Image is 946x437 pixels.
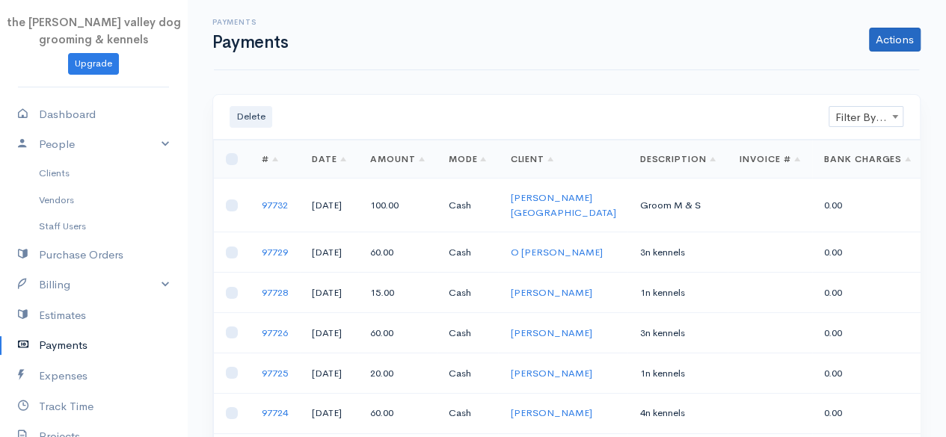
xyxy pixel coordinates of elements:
[510,367,592,379] a: [PERSON_NAME]
[437,232,499,273] td: Cash
[262,246,288,258] a: 97729
[437,313,499,353] td: Cash
[300,313,358,353] td: [DATE]
[358,179,437,232] td: 100.00
[437,393,499,433] td: Cash
[627,353,728,393] td: 1n kennels
[262,286,288,299] a: 97728
[510,246,602,258] a: O [PERSON_NAME]
[812,179,924,232] td: 0.00
[262,406,288,419] a: 97724
[437,353,499,393] td: Cash
[300,393,358,433] td: [DATE]
[68,53,119,75] a: Upgrade
[300,353,358,393] td: [DATE]
[262,367,288,379] a: 97725
[312,153,346,165] a: Date
[449,153,487,165] a: Mode
[824,153,912,165] a: Bank Charges
[627,313,728,353] td: 3n kennels
[212,18,288,26] h6: Payments
[812,313,924,353] td: 0.00
[300,179,358,232] td: [DATE]
[510,191,615,219] a: [PERSON_NAME][GEOGRAPHIC_DATA]
[740,153,800,165] a: Invoice #
[437,273,499,313] td: Cash
[812,273,924,313] td: 0.00
[230,106,272,128] button: Delete
[262,326,288,339] a: 97726
[812,232,924,273] td: 0.00
[510,326,592,339] a: [PERSON_NAME]
[7,15,181,46] span: the [PERSON_NAME] valley dog grooming & kennels
[358,353,437,393] td: 20.00
[627,273,728,313] td: 1n kennels
[300,273,358,313] td: [DATE]
[812,353,924,393] td: 0.00
[300,232,358,273] td: [DATE]
[639,153,716,165] a: Description
[262,199,288,211] a: 97732
[358,232,437,273] td: 60.00
[829,106,903,127] span: Filter By Client
[437,179,499,232] td: Cash
[812,393,924,433] td: 0.00
[510,286,592,299] a: [PERSON_NAME]
[627,179,728,232] td: Groom M & S
[627,232,728,273] td: 3n kennels
[358,313,437,353] td: 60.00
[262,153,278,165] a: #
[358,273,437,313] td: 15.00
[869,28,921,52] a: Actions
[829,107,903,128] span: Filter By Client
[510,406,592,419] a: [PERSON_NAME]
[212,33,288,52] h1: Payments
[627,393,728,433] td: 4n kennels
[358,393,437,433] td: 60.00
[510,153,553,165] a: Client
[370,153,425,165] a: Amount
